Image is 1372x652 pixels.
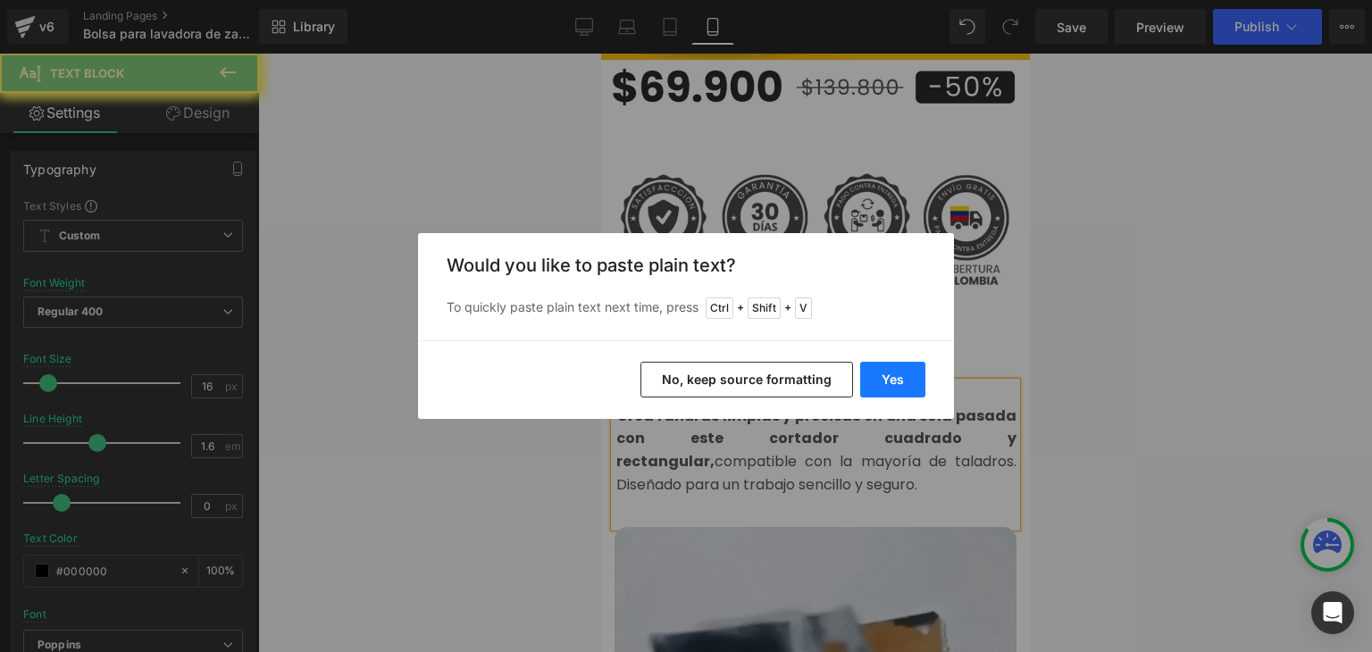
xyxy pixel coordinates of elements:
[447,297,925,319] p: To quickly paste plain text next time, press
[89,261,340,301] b: ¡Limpieza suave
[15,352,415,441] font: compatible con la mayoría de taladros. Diseñado para un trabajo sencillo y seguro.
[706,297,733,319] span: Ctrl
[341,293,353,333] b: !
[640,362,853,397] button: No, keep source formatting
[15,352,415,418] strong: Crea ranuras limpias y precisas en una sola pasada con este cortador cuadrado y rectangular,
[795,297,812,319] span: V
[860,362,925,397] button: Yes
[1311,591,1354,634] div: Open Intercom Messenger
[748,297,781,319] span: Shift
[76,293,341,333] b: para tus zapatos
[447,255,925,276] h3: Would you like to paste plain text?
[737,299,744,317] span: +
[784,299,791,317] span: +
